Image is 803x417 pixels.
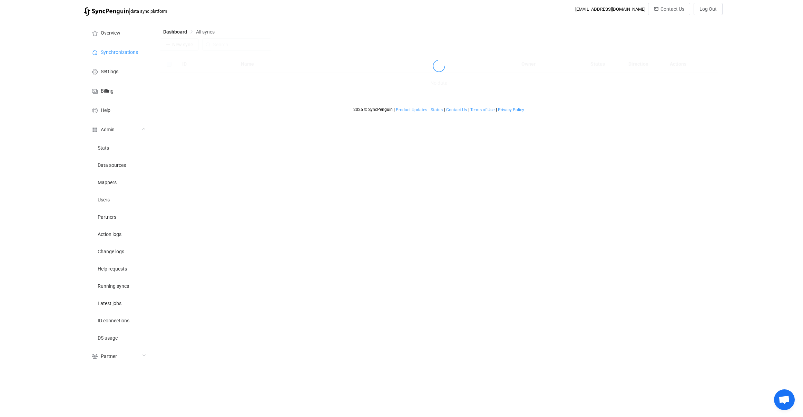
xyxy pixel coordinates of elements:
span: Contact Us [660,6,684,12]
a: Status [430,107,443,112]
a: Synchronizations [84,42,153,61]
span: Mappers [98,180,117,186]
span: Billing [101,88,114,94]
span: Partners [98,215,116,220]
a: Partners [84,208,153,225]
a: |data sync platform [84,6,167,16]
button: Log Out [694,3,723,15]
a: Data sources [84,156,153,173]
span: Privacy Policy [498,107,524,112]
a: Contact Us [446,107,467,112]
span: Action logs [98,232,121,237]
span: Partner [101,354,117,359]
a: Users [84,191,153,208]
a: Product Updates [395,107,428,112]
span: ID connections [98,318,129,324]
div: Breadcrumb [163,29,215,34]
a: Mappers [84,173,153,191]
a: Change logs [84,243,153,260]
span: Settings [101,69,118,75]
span: Change logs [98,249,124,255]
span: | [468,107,469,112]
span: Users [98,197,110,203]
span: Log Out [699,6,717,12]
a: Latest jobs [84,294,153,312]
a: Help requests [84,260,153,277]
span: | [496,107,497,112]
a: Overview [84,23,153,42]
span: 2025 © SyncPenguin [353,107,393,112]
span: Help requests [98,266,127,272]
span: Latest jobs [98,301,121,306]
img: syncpenguin.svg [84,7,129,16]
span: Stats [98,145,109,151]
a: Open chat [774,389,795,410]
a: Settings [84,61,153,81]
span: | [444,107,445,112]
span: DS usage [98,335,118,341]
a: Running syncs [84,277,153,294]
span: | [429,107,430,112]
span: data sync platform [130,9,167,14]
span: Dashboard [163,29,187,35]
span: Synchronizations [101,50,138,55]
a: Terms of Use [470,107,495,112]
span: Overview [101,30,120,36]
a: Billing [84,81,153,100]
span: Status [431,107,443,112]
a: Stats [84,139,153,156]
a: Action logs [84,225,153,243]
span: All syncs [196,29,215,35]
button: Contact Us [648,3,690,15]
span: Running syncs [98,284,129,289]
a: DS usage [84,329,153,346]
span: Admin [101,127,115,133]
span: Help [101,108,110,113]
span: Product Updates [396,107,427,112]
a: Privacy Policy [498,107,525,112]
a: ID connections [84,312,153,329]
div: [EMAIL_ADDRESS][DOMAIN_NAME] [575,7,645,12]
span: | [129,6,130,16]
span: Data sources [98,163,126,168]
span: | [394,107,395,112]
a: Help [84,100,153,120]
